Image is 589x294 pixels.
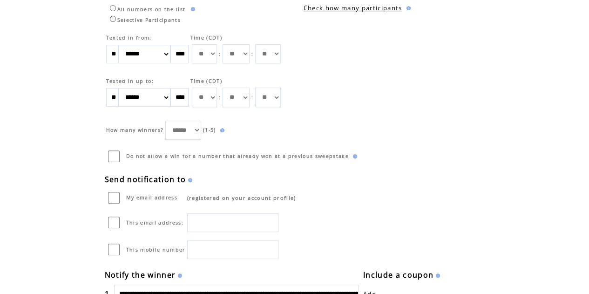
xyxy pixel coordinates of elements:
span: : [219,94,221,101]
label: All numbers on the list [108,6,186,13]
img: help.gif [351,154,357,158]
span: Send notification to [105,174,186,185]
span: : [251,94,253,101]
span: My email address [126,194,177,201]
span: Texted in up to: [106,78,154,84]
img: help.gif [218,128,224,132]
img: help.gif [433,273,440,278]
img: help.gif [189,7,195,11]
span: (registered on your account profile) [187,194,296,201]
span: This email address: [126,219,183,226]
span: : [251,51,253,57]
img: help.gif [176,273,182,278]
span: Time (CDT) [190,34,222,41]
label: Selective Participants [108,17,181,23]
span: Include a coupon [363,270,433,280]
input: All numbers on the list [110,5,116,11]
img: help.gif [404,6,411,10]
span: Notify the winner [105,270,176,280]
img: help.gif [186,178,192,182]
input: Selective Participants [110,16,116,22]
span: (1-5) [203,127,216,133]
a: Check how many participants [304,4,402,12]
span: How many winners? [106,127,164,133]
span: Do not allow a win for a number that already won at a previous sweepstake [126,153,349,159]
span: Texted in from: [106,34,152,41]
span: : [219,51,221,57]
span: Time (CDT) [190,78,222,84]
span: This mobile number [126,246,185,253]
